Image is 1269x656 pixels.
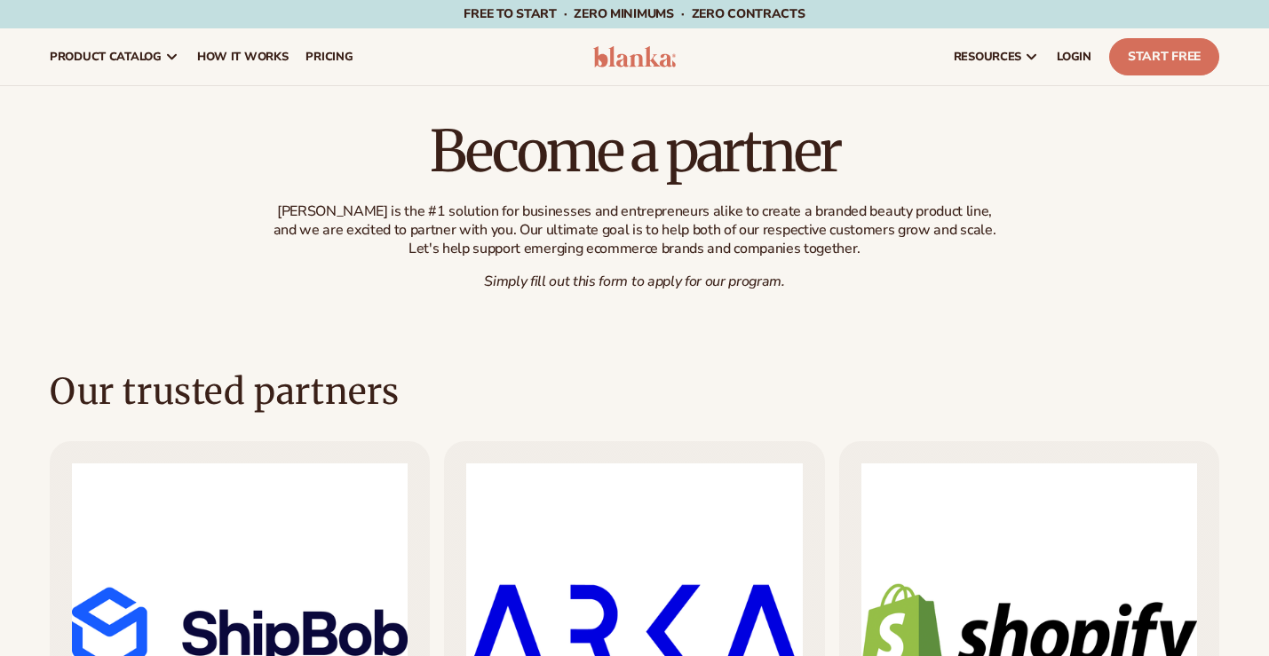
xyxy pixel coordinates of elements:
[41,28,188,85] a: product catalog
[593,46,677,67] img: logo
[297,28,361,85] a: pricing
[50,368,400,415] h2: Our trusted partners
[266,122,1003,181] h1: Become a partner
[1109,38,1219,75] a: Start Free
[197,50,289,64] span: How It Works
[945,28,1048,85] a: resources
[50,50,162,64] span: product catalog
[484,272,785,291] em: Simply fill out this form to apply for our program.
[266,202,1003,257] p: [PERSON_NAME] is the #1 solution for businesses and entrepreneurs alike to create a branded beaut...
[188,28,297,85] a: How It Works
[954,50,1021,64] span: resources
[464,5,805,22] span: Free to start · ZERO minimums · ZERO contracts
[305,50,353,64] span: pricing
[1048,28,1100,85] a: LOGIN
[1057,50,1091,64] span: LOGIN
